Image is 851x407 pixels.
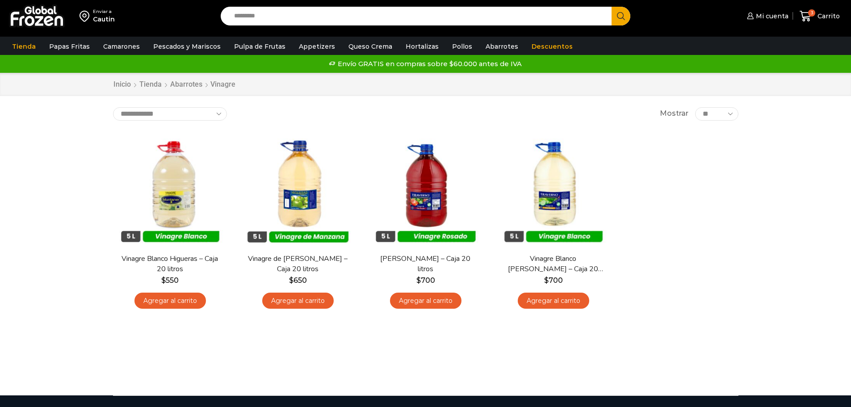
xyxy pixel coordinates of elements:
[93,15,115,24] div: Cautin
[113,80,235,90] nav: Breadcrumb
[161,276,179,285] bdi: 550
[113,107,227,121] select: Pedido de la tienda
[99,38,144,55] a: Camarones
[390,293,461,309] a: Agregar al carrito: “Vinagre Rosado Traverso - Caja 20 litros”
[754,12,788,21] span: Mi cuenta
[230,38,290,55] a: Pulpa de Frutas
[612,7,630,25] button: Search button
[374,254,477,274] a: [PERSON_NAME] – Caja 20 litros
[527,38,577,55] a: Descuentos
[808,9,815,17] span: 3
[113,80,131,90] a: Inicio
[80,8,93,24] img: address-field-icon.svg
[149,38,225,55] a: Pescados y Mariscos
[481,38,523,55] a: Abarrotes
[416,276,421,285] span: $
[45,38,94,55] a: Papas Fritas
[262,293,334,309] a: Agregar al carrito: “Vinagre de Manzana Higueras - Caja 20 litros”
[210,80,235,88] h1: Vinagre
[401,38,443,55] a: Hortalizas
[161,276,166,285] span: $
[294,38,340,55] a: Appetizers
[745,7,788,25] a: Mi cuenta
[797,6,842,27] a: 3 Carrito
[246,254,349,274] a: Vinagre de [PERSON_NAME] – Caja 20 litros
[8,38,40,55] a: Tienda
[416,276,435,285] bdi: 700
[660,109,688,119] span: Mostrar
[289,276,307,285] bdi: 650
[344,38,397,55] a: Queso Crema
[289,276,293,285] span: $
[502,254,604,274] a: Vinagre Blanco [PERSON_NAME] – Caja 20 litros
[544,276,563,285] bdi: 700
[448,38,477,55] a: Pollos
[118,254,221,274] a: Vinagre Blanco Higueras – Caja 20 litros
[815,12,840,21] span: Carrito
[134,293,206,309] a: Agregar al carrito: “Vinagre Blanco Higueras - Caja 20 litros”
[170,80,203,90] a: Abarrotes
[139,80,162,90] a: Tienda
[518,293,589,309] a: Agregar al carrito: “Vinagre Blanco Traverso - Caja 20 litros”
[93,8,115,15] div: Enviar a
[544,276,549,285] span: $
